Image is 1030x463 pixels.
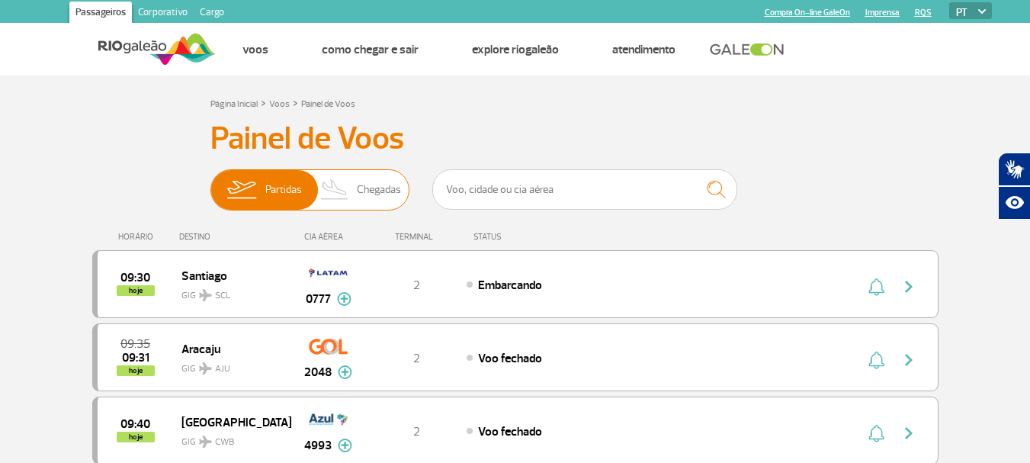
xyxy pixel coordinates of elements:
[868,351,884,369] img: sino-painel-voo.svg
[338,439,352,452] img: mais-info-painel-voo.svg
[915,8,932,18] a: RQS
[868,278,884,296] img: sino-painel-voo.svg
[313,170,358,210] img: slider-desembarque
[217,170,265,210] img: slider-embarque
[478,351,542,366] span: Voo fechado
[322,42,419,57] a: Como chegar e sair
[413,424,420,439] span: 2
[304,363,332,381] span: 2048
[215,362,230,376] span: AJU
[181,265,279,285] span: Santiago
[478,278,542,293] span: Embarcando
[765,8,850,18] a: Compra On-line GaleOn
[900,424,918,442] img: seta-direita-painel-voo.svg
[194,2,230,26] a: Cargo
[261,94,266,111] a: >
[215,436,234,449] span: CWB
[181,427,279,449] span: GIG
[472,42,559,57] a: Explore RIOgaleão
[120,339,150,349] span: 2025-09-30 09:35:00
[900,351,918,369] img: seta-direita-painel-voo.svg
[478,424,542,439] span: Voo fechado
[998,153,1030,220] div: Plugin de acessibilidade da Hand Talk.
[868,424,884,442] img: sino-painel-voo.svg
[413,351,420,366] span: 2
[181,354,279,376] span: GIG
[69,2,132,26] a: Passageiros
[120,272,150,283] span: 2025-09-30 09:30:00
[242,42,268,57] a: Voos
[117,285,155,296] span: hoje
[117,432,155,442] span: hoje
[998,153,1030,186] button: Abrir tradutor de língua de sinais.
[293,94,298,111] a: >
[900,278,918,296] img: seta-direita-painel-voo.svg
[357,170,401,210] span: Chegadas
[301,98,355,110] a: Painel de Voos
[290,232,367,242] div: CIA AÉREA
[117,365,155,376] span: hoje
[210,120,820,158] h3: Painel de Voos
[199,289,212,301] img: destiny_airplane.svg
[998,186,1030,220] button: Abrir recursos assistivos.
[367,232,466,242] div: TERMINAL
[215,289,230,303] span: SCL
[265,170,302,210] span: Partidas
[304,436,332,455] span: 4993
[181,412,279,432] span: [GEOGRAPHIC_DATA]
[132,2,194,26] a: Corporativo
[466,232,590,242] div: STATUS
[306,290,331,308] span: 0777
[337,292,351,306] img: mais-info-painel-voo.svg
[413,278,420,293] span: 2
[199,436,212,448] img: destiny_airplane.svg
[432,169,737,210] input: Voo, cidade ou cia aérea
[199,362,212,375] img: destiny_airplane.svg
[181,339,279,359] span: Aracaju
[97,232,180,242] div: HORÁRIO
[338,365,352,379] img: mais-info-painel-voo.svg
[122,352,149,363] span: 2025-09-30 09:31:07
[269,98,290,110] a: Voos
[179,232,290,242] div: DESTINO
[612,42,675,57] a: Atendimento
[865,8,900,18] a: Imprensa
[181,281,279,303] span: GIG
[120,419,150,429] span: 2025-09-30 09:40:00
[210,98,258,110] a: Página Inicial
